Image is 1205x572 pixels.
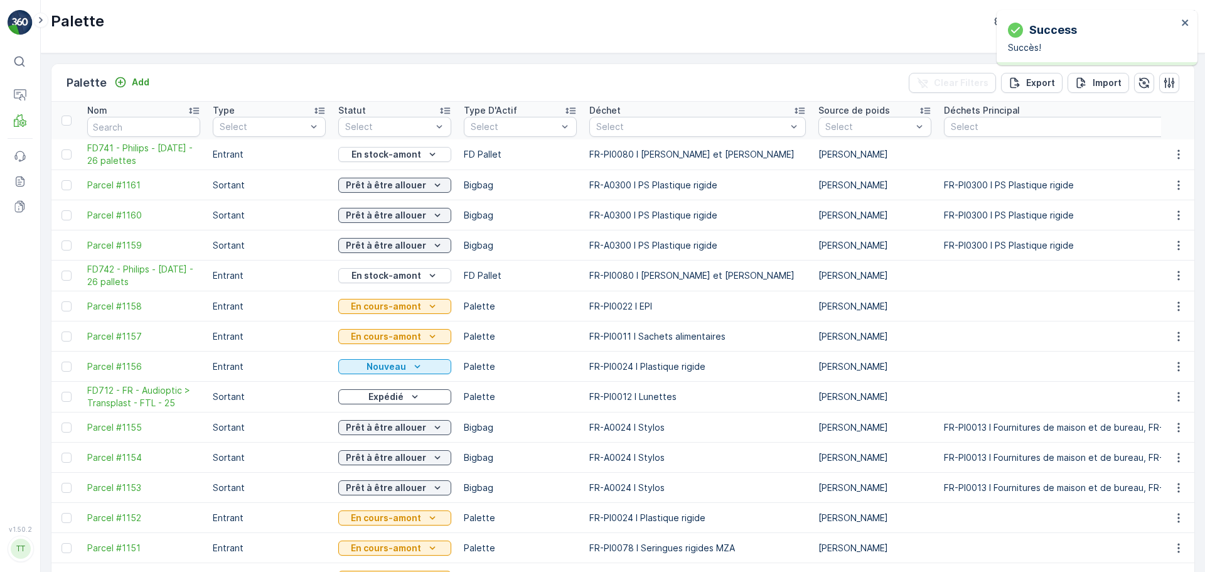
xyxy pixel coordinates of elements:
button: Prêt à être allouer [338,238,451,253]
p: Bigbag [464,209,577,222]
p: FD Pallet [464,269,577,282]
p: Source de poids [818,104,890,117]
span: FD742 - Philips - [DATE] - 26 pallets [87,263,200,288]
p: Palette [464,300,577,313]
button: TT [8,536,33,562]
a: FD712 - FR - Audioptic > Transplast - FTL - 25 [87,384,200,409]
p: FR-PI0080 I [PERSON_NAME] et [PERSON_NAME] [589,148,806,161]
div: Toggle Row Selected [62,240,72,251]
p: Palette [464,512,577,524]
div: Toggle Row Selected [62,392,72,402]
button: Prêt à être allouer [338,480,451,495]
p: Palette [464,391,577,403]
p: FR-PI0022 I EPI [589,300,806,313]
button: En stock-amont [338,147,451,162]
p: Entrant [213,148,326,161]
p: Palette [464,360,577,373]
p: Prêt à être allouer [346,179,426,192]
p: Palette [51,11,104,31]
p: Nouveau [367,360,406,373]
button: Export [1001,73,1063,93]
p: En cours-amont [351,512,421,524]
p: Entrant [213,542,326,554]
p: Select [596,121,786,133]
a: Parcel #1161 [87,179,200,192]
p: [PERSON_NAME] [818,269,931,282]
div: Toggle Row Selected [62,210,72,220]
p: Export [1026,77,1055,89]
a: Parcel #1159 [87,239,200,252]
p: Select [345,121,432,133]
a: Parcel #1158 [87,300,200,313]
p: [PERSON_NAME] [818,209,931,222]
p: Type D'Actif [464,104,517,117]
a: Parcel #1152 [87,512,200,524]
span: v 1.50.2 [8,526,33,533]
p: Prêt à être allouer [346,482,426,494]
p: Type [213,104,235,117]
p: Bigbag [464,179,577,192]
p: Sortant [213,391,326,403]
p: [PERSON_NAME] [818,391,931,403]
p: Prêt à être allouer [346,209,426,222]
button: Prêt à être allouer [338,420,451,435]
button: close [1181,18,1190,30]
p: FR-A0300 I PS Plastique rigide [589,239,806,252]
div: Toggle Row Selected [62,543,72,553]
div: Toggle Row Selected [62,483,72,493]
p: FR-A0024 I Stylos [589,482,806,494]
p: Prêt à être allouer [346,451,426,464]
div: Toggle Row Selected [62,513,72,523]
p: Bigbag [464,239,577,252]
p: Prêt à être allouer [346,239,426,252]
p: FR-A0024 I Stylos [589,451,806,464]
p: Select [825,121,912,133]
p: En cours-amont [351,300,421,313]
p: Nom [87,104,107,117]
p: Add [132,76,149,89]
p: [PERSON_NAME] [818,330,931,343]
p: Déchets Principal [944,104,1020,117]
p: Palette [464,330,577,343]
p: Déchet [589,104,621,117]
p: FR-A0300 I PS Plastique rigide [589,179,806,192]
p: Success [1029,21,1077,39]
div: TT [11,539,31,559]
button: En cours-amont [338,299,451,314]
p: [PERSON_NAME] [818,179,931,192]
p: Sortant [213,482,326,494]
p: Bigbag [464,451,577,464]
p: Entrant [213,512,326,524]
button: En stock-amont [338,268,451,283]
a: FD742 - Philips - 15.09.2025 - 26 pallets [87,263,200,288]
button: Prêt à être allouer [338,208,451,223]
p: Palette [67,74,107,92]
p: Bigbag [464,421,577,434]
img: logo [8,10,33,35]
button: En cours-amont [338,510,451,526]
div: Toggle Row Selected [62,423,72,433]
p: [PERSON_NAME] [818,360,931,373]
div: Toggle Row Selected [62,453,72,463]
p: Select [220,121,306,133]
div: Toggle Row Selected [62,180,72,190]
p: Sortant [213,421,326,434]
button: En cours-amont [338,541,451,556]
p: Entrant [213,360,326,373]
p: [PERSON_NAME] [818,542,931,554]
p: Entrant [213,330,326,343]
span: Parcel #1156 [87,360,200,373]
span: Parcel #1154 [87,451,200,464]
button: Expédié [338,389,451,404]
p: Sortant [213,179,326,192]
button: Add [109,75,154,90]
button: Clear Filters [909,73,996,93]
p: Entrant [213,300,326,313]
p: [PERSON_NAME] [818,451,931,464]
p: FR-A0300 I PS Plastique rigide [589,209,806,222]
p: [PERSON_NAME] [818,482,931,494]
